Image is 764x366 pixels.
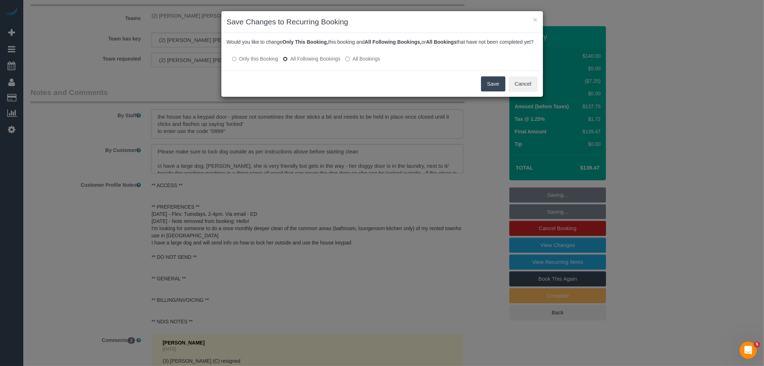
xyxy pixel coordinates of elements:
b: All Bookings [426,39,457,45]
button: × [533,16,537,23]
label: This and all the bookings after it will be changed. [283,55,340,62]
button: Save [481,76,505,91]
input: All Following Bookings [283,57,288,61]
b: All Following Bookings, [365,39,422,45]
b: Only This Booking, [283,39,328,45]
label: All other bookings in the series will remain the same. [232,55,278,62]
p: Would you like to change this booking and or that have not been completed yet? [227,38,538,46]
input: All Bookings [345,57,350,61]
input: Only this Booking [232,57,237,61]
h3: Save Changes to Recurring Booking [227,16,538,27]
span: 5 [754,342,760,347]
label: All bookings that have not been completed yet will be changed. [345,55,380,62]
button: Cancel [509,76,538,91]
iframe: Intercom live chat [740,342,757,359]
